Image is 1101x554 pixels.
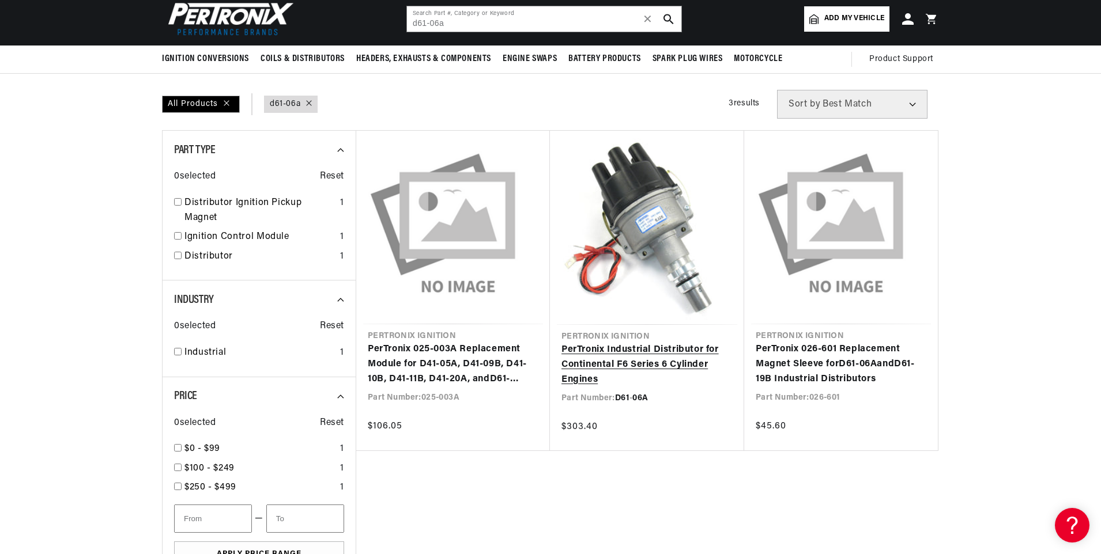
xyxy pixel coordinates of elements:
[368,342,538,386] a: PerTronix 025-003A Replacement Module for D41-05A, D41-09B, D41-10B, D41-11B, D41-20A, andD61-Ind...
[340,196,344,211] div: 1
[184,346,335,361] a: Industrial
[320,319,344,334] span: Reset
[174,145,215,156] span: Part Type
[340,442,344,457] div: 1
[266,504,344,533] input: To
[174,416,216,431] span: 0 selected
[824,13,884,24] span: Add my vehicle
[356,53,491,65] span: Headers, Exhausts & Components
[340,461,344,476] div: 1
[184,483,236,492] span: $250 - $499
[728,45,788,73] summary: Motorcycle
[270,98,300,111] a: d61-06a
[563,45,647,73] summary: Battery Products
[255,45,350,73] summary: Coils & Distributors
[656,6,681,32] button: search button
[162,53,249,65] span: Ignition Conversions
[568,53,641,65] span: Battery Products
[340,230,344,245] div: 1
[174,390,197,402] span: Price
[407,6,681,32] input: Search Part #, Category or Keyword
[804,6,889,32] a: Add my vehicle
[320,416,344,431] span: Reset
[756,342,926,386] a: PerTronix 026-601 Replacement Magnet Sleeve forD61-06AandD61-19B Industrial Distributors
[340,346,344,361] div: 1
[869,45,939,73] summary: Product Support
[261,53,345,65] span: Coils & Distributors
[653,53,723,65] span: Spark Plug Wires
[503,53,557,65] span: Engine Swaps
[162,96,240,113] div: All Products
[174,294,214,306] span: Industry
[869,53,933,66] span: Product Support
[255,511,263,526] span: —
[647,45,729,73] summary: Spark Plug Wires
[174,169,216,184] span: 0 selected
[789,100,820,109] span: Sort by
[340,249,344,264] div: 1
[184,464,235,473] span: $100 - $249
[184,249,335,264] a: Distributor
[184,196,335,225] a: Distributor Ignition Pickup Magnet
[777,90,927,119] select: Sort by
[184,230,335,245] a: Ignition Control Module
[184,444,220,453] span: $0 - $99
[320,169,344,184] span: Reset
[340,480,344,495] div: 1
[729,99,760,108] span: 3 results
[162,45,255,73] summary: Ignition Conversions
[734,53,782,65] span: Motorcycle
[561,343,733,387] a: PerTronix Industrial Distributor for Continental F6 Series 6 Cylinder Engines
[497,45,563,73] summary: Engine Swaps
[350,45,497,73] summary: Headers, Exhausts & Components
[174,319,216,334] span: 0 selected
[174,504,252,533] input: From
